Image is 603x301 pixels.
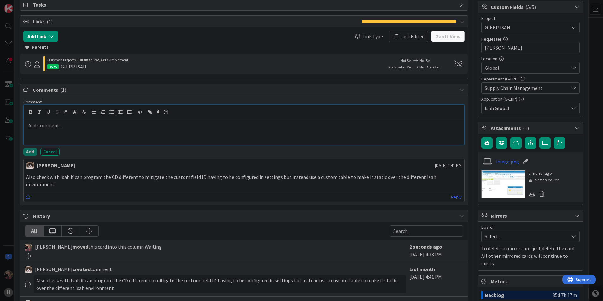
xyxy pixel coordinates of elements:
b: Huisman Projects › [77,57,110,62]
img: BF [25,244,32,251]
span: ( 5/5 ) [525,4,536,10]
input: Search... [390,225,463,237]
div: Parents [25,44,463,51]
div: Department (G-ERP) [481,77,580,81]
div: [DATE] 4:33 PM [409,243,463,259]
span: [DATE] 4:41 PM [435,162,462,169]
button: Add Link [23,31,58,42]
a: image.png [496,158,519,165]
a: Reply [451,193,462,201]
span: Board [481,225,493,229]
span: Links [33,18,359,25]
span: Mirrors [491,212,571,220]
span: Huisman Projects › [47,57,77,62]
span: Support [13,1,29,9]
span: Isah Global [485,104,569,112]
span: Link Type [362,32,383,40]
span: Tasks [33,1,456,9]
span: Custom Fields [491,3,571,11]
b: created [73,266,91,272]
span: ( 1 ) [60,87,66,93]
span: G-ERP ISAH [485,23,565,32]
div: Location [481,56,580,61]
div: All [25,226,44,236]
span: ( 1 ) [523,125,529,131]
span: History [33,212,456,220]
span: [PERSON_NAME] comment [35,265,112,273]
span: [PERSON_NAME] this card into this column Waiting [35,243,162,251]
b: 2 seconds ago [409,244,442,250]
button: Last Edited [389,31,428,42]
span: Comment [23,99,42,105]
div: [DATE] 4:41 PM [409,265,463,293]
span: Comments [33,86,456,94]
div: Set as cover [529,177,559,183]
button: Gantt View [431,31,465,42]
div: Also check with Isah if can program the CD different to mitigate the custom field ID having to be... [34,275,406,293]
div: a month ago [529,170,559,177]
b: last month [409,266,435,272]
div: Project [481,16,580,21]
label: Requester [481,36,501,42]
button: Cancel [40,148,60,156]
span: Implement [110,57,128,62]
span: Global [485,64,569,72]
div: Backlog [485,291,553,299]
p: Also check with Isah if can program the CD different to mitigate the custom field ID having to be... [26,174,462,188]
b: moved [73,244,88,250]
span: Metrics [491,278,571,285]
span: Supply Chain Management [485,84,569,92]
div: Download [529,190,536,198]
p: To delete a mirror card, just delete the card. All other mirrored cards will continue to exists. [481,245,580,267]
img: Kv [26,162,34,169]
div: 1575 [47,64,59,69]
span: Select... [485,232,565,241]
button: Add [23,148,37,156]
div: 35d 7h 17m [553,291,577,299]
div: [PERSON_NAME] [37,162,75,169]
div: Application (G-ERP) [481,97,580,101]
div: G-ERP ISAH [61,63,86,70]
span: Not Set [419,58,431,63]
span: Last Edited [400,32,424,40]
span: Not Done Yet [419,65,440,69]
img: Kv [25,266,32,273]
span: ( 1 ) [47,18,53,25]
span: Attachments [491,124,571,132]
span: Not Set [401,58,412,63]
span: Not Started Yet [388,65,412,69]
